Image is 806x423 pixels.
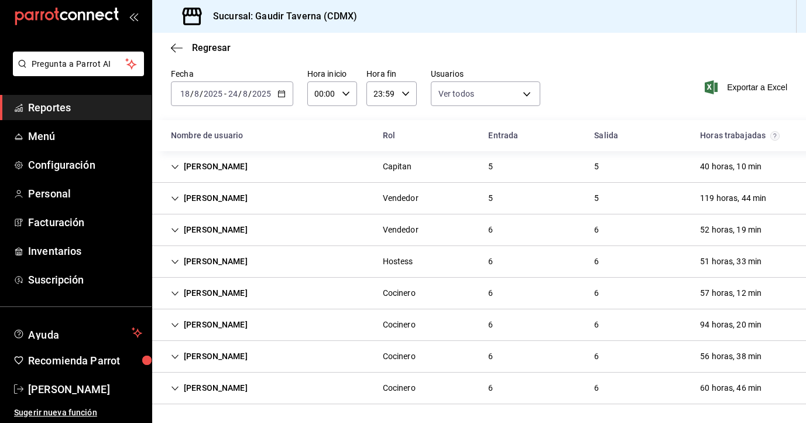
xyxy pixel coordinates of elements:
[479,156,502,178] div: Cell
[373,251,423,272] div: Cell
[383,224,419,236] div: Vendedor
[707,80,787,94] button: Exportar a Excel
[691,314,771,336] div: Cell
[431,70,540,78] label: Usuarios
[691,346,771,367] div: Cell
[691,251,771,272] div: Cell
[204,9,357,23] h3: Sucursal: Gaudir Taverna (CDMX)
[383,382,416,394] div: Cocinero
[152,214,806,246] div: Row
[28,353,142,369] span: Recomienda Parrot
[307,70,358,78] label: Hora inicio
[691,125,797,146] div: HeadCell
[585,187,608,209] div: Cell
[373,156,421,178] div: Cell
[28,214,142,230] span: Facturación
[479,219,502,241] div: Cell
[228,89,238,98] input: --
[383,255,413,268] div: Hostess
[162,282,257,304] div: Cell
[194,89,200,98] input: --
[691,219,771,241] div: Cell
[373,219,428,241] div: Cell
[479,346,502,367] div: Cell
[585,346,608,367] div: Cell
[162,314,257,336] div: Cell
[152,151,806,183] div: Row
[252,89,272,98] input: ----
[28,243,142,259] span: Inventarios
[770,131,780,141] svg: El total de horas trabajadas por usuario es el resultado de la suma redondeada del registro de ho...
[479,125,585,146] div: HeadCell
[691,377,771,399] div: Cell
[152,309,806,341] div: Row
[200,89,203,98] span: /
[28,157,142,173] span: Configuración
[162,219,257,241] div: Cell
[162,125,373,146] div: HeadCell
[585,282,608,304] div: Cell
[479,314,502,336] div: Cell
[162,377,257,399] div: Cell
[162,346,257,367] div: Cell
[28,186,142,202] span: Personal
[585,314,608,336] div: Cell
[152,183,806,214] div: Row
[28,272,142,288] span: Suscripción
[585,156,608,178] div: Cell
[238,89,242,98] span: /
[383,350,416,363] div: Cocinero
[28,381,142,397] span: [PERSON_NAME]
[8,66,144,79] a: Pregunta a Parrot AI
[242,89,248,98] input: --
[438,88,474,100] span: Ver todos
[479,187,502,209] div: Cell
[585,219,608,241] div: Cell
[162,187,257,209] div: Cell
[691,156,771,178] div: Cell
[171,42,231,53] button: Regresar
[152,278,806,309] div: Row
[366,70,417,78] label: Hora fin
[28,128,142,144] span: Menú
[203,89,223,98] input: ----
[32,58,126,70] span: Pregunta a Parrot AI
[479,377,502,399] div: Cell
[162,156,257,178] div: Cell
[373,125,479,146] div: HeadCell
[585,377,608,399] div: Cell
[192,42,231,53] span: Regresar
[152,120,806,151] div: Head
[691,282,771,304] div: Cell
[28,326,127,340] span: Ayuda
[248,89,252,98] span: /
[479,251,502,272] div: Cell
[28,100,142,115] span: Reportes
[373,314,425,336] div: Cell
[373,282,425,304] div: Cell
[383,161,412,173] div: Capitan
[383,192,419,204] div: Vendedor
[129,12,138,21] button: open_drawer_menu
[162,251,257,272] div: Cell
[171,70,293,78] label: Fecha
[383,287,416,299] div: Cocinero
[373,377,425,399] div: Cell
[373,346,425,367] div: Cell
[180,89,190,98] input: --
[383,319,416,331] div: Cocinero
[14,407,142,419] span: Sugerir nueva función
[585,251,608,272] div: Cell
[585,125,691,146] div: HeadCell
[373,187,428,209] div: Cell
[152,246,806,278] div: Row
[691,187,776,209] div: Cell
[479,282,502,304] div: Cell
[152,341,806,373] div: Row
[152,373,806,404] div: Row
[224,89,227,98] span: -
[152,120,806,404] div: Container
[13,52,144,76] button: Pregunta a Parrot AI
[190,89,194,98] span: /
